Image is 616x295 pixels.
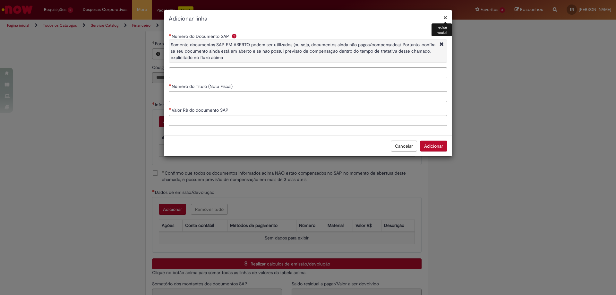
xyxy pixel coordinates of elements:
[172,33,230,39] span: Número do Documento SAP
[443,14,447,21] button: Fechar modal
[169,67,447,78] input: Número do Documento SAP
[172,83,234,89] span: Número do Título (Nota Fiscal)
[169,34,172,36] span: Necessários
[169,91,447,102] input: Número do Título (Nota Fiscal)
[391,141,417,152] button: Cancelar
[169,15,447,23] h2: Adicionar linha
[169,115,447,126] input: Valor R$ do documento SAP
[438,41,445,48] i: Fechar More information Por question_numero_do_documento_sap
[172,107,230,113] span: Valor R$ do documento SAP
[169,108,172,110] span: Necessários
[420,141,447,152] button: Adicionar
[230,33,238,39] span: Ajuda para Número do Documento SAP
[169,84,172,86] span: Necessários
[171,42,435,60] span: Somente documentos SAP EM ABERTO podem ser utilizados (ou seja, documentos ainda não pagos/compen...
[432,23,452,36] div: Fechar modal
